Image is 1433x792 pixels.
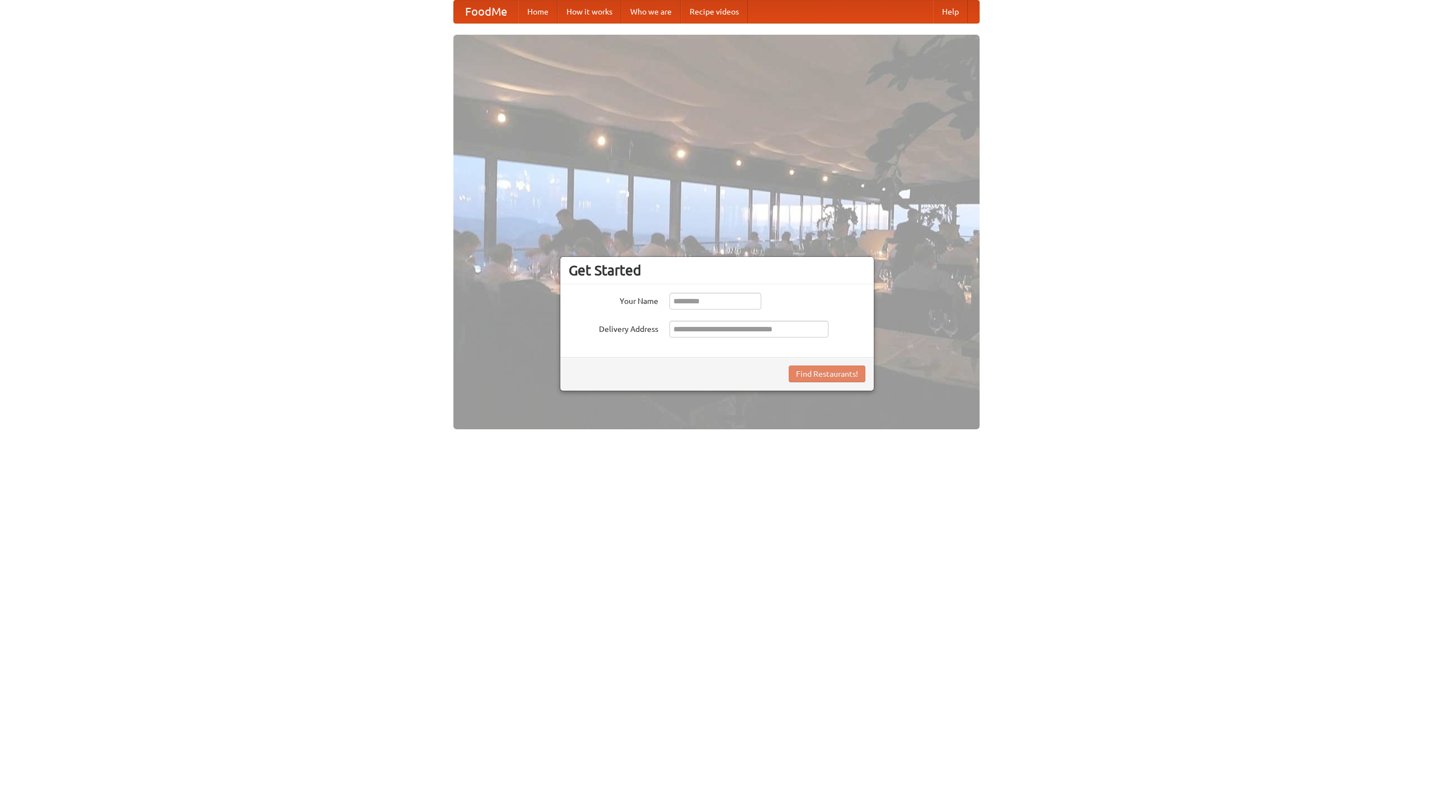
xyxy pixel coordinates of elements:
label: Your Name [569,293,658,307]
a: Recipe videos [681,1,748,23]
a: FoodMe [454,1,518,23]
a: Who we are [621,1,681,23]
a: Home [518,1,558,23]
h3: Get Started [569,262,865,279]
button: Find Restaurants! [789,365,865,382]
label: Delivery Address [569,321,658,335]
a: How it works [558,1,621,23]
a: Help [933,1,968,23]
